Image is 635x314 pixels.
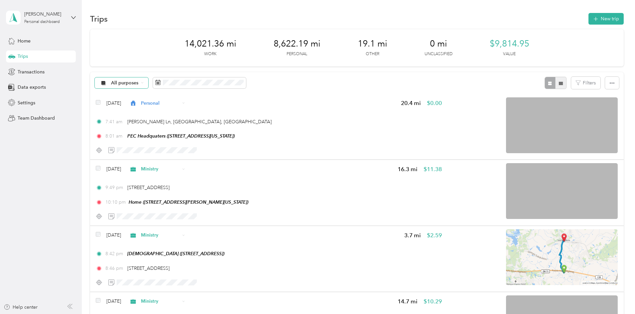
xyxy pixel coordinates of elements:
[141,298,180,305] span: Ministry
[598,277,635,314] iframe: Everlance-gr Chat Button Frame
[401,99,421,107] span: 20.4 mi
[506,97,618,153] img: minimap
[127,133,235,139] span: PEC Headquaters ([STREET_ADDRESS][US_STATE])
[18,53,28,60] span: Trips
[490,39,529,49] span: $9,814.95
[18,84,46,91] span: Data exports
[127,251,224,256] span: [DEMOGRAPHIC_DATA] ([STREET_ADDRESS])
[106,165,121,172] span: [DATE]
[287,51,307,57] p: Personal
[141,232,180,239] span: Ministry
[503,51,516,57] p: Value
[424,165,442,173] span: $11.38
[90,15,108,22] h1: Trips
[18,68,45,75] span: Transactions
[111,81,139,85] span: All purposes
[4,304,38,311] button: Help center
[105,250,124,257] span: 8:42 pm
[398,297,418,306] span: 14.7 mi
[129,199,248,205] span: Home ([STREET_ADDRESS][PERSON_NAME][US_STATE])
[18,38,31,45] span: Home
[398,165,418,173] span: 16.3 mi
[24,20,60,24] div: Personal dashboard
[105,265,124,272] span: 8:46 pm
[427,231,442,240] span: $2.59
[127,265,170,271] span: [STREET_ADDRESS]
[24,11,66,18] div: [PERSON_NAME]
[358,39,387,49] span: 19.1 mi
[18,115,55,122] span: Team Dashboard
[204,51,216,57] p: Work
[105,184,124,191] span: 9:49 pm
[106,100,121,107] span: [DATE]
[106,232,121,239] span: [DATE]
[106,298,121,305] span: [DATE]
[430,39,447,49] span: 0 mi
[506,163,618,219] img: minimap
[274,39,320,49] span: 8,622.19 mi
[571,77,600,89] button: Filters
[141,165,180,172] span: Ministry
[105,118,124,125] span: 7:41 am
[141,100,180,107] span: Personal
[506,229,618,285] img: minimap
[427,99,442,107] span: $0.00
[404,231,421,240] span: 3.7 mi
[127,119,272,125] span: [PERSON_NAME] Ln, [GEOGRAPHIC_DATA], [GEOGRAPHIC_DATA]
[127,185,170,190] span: [STREET_ADDRESS]
[425,51,452,57] p: Unclassified
[105,199,126,206] span: 10:10 pm
[105,133,124,140] span: 8:01 am
[185,39,236,49] span: 14,021.36 mi
[366,51,379,57] p: Other
[424,297,442,306] span: $10.29
[18,99,35,106] span: Settings
[588,13,624,25] button: New trip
